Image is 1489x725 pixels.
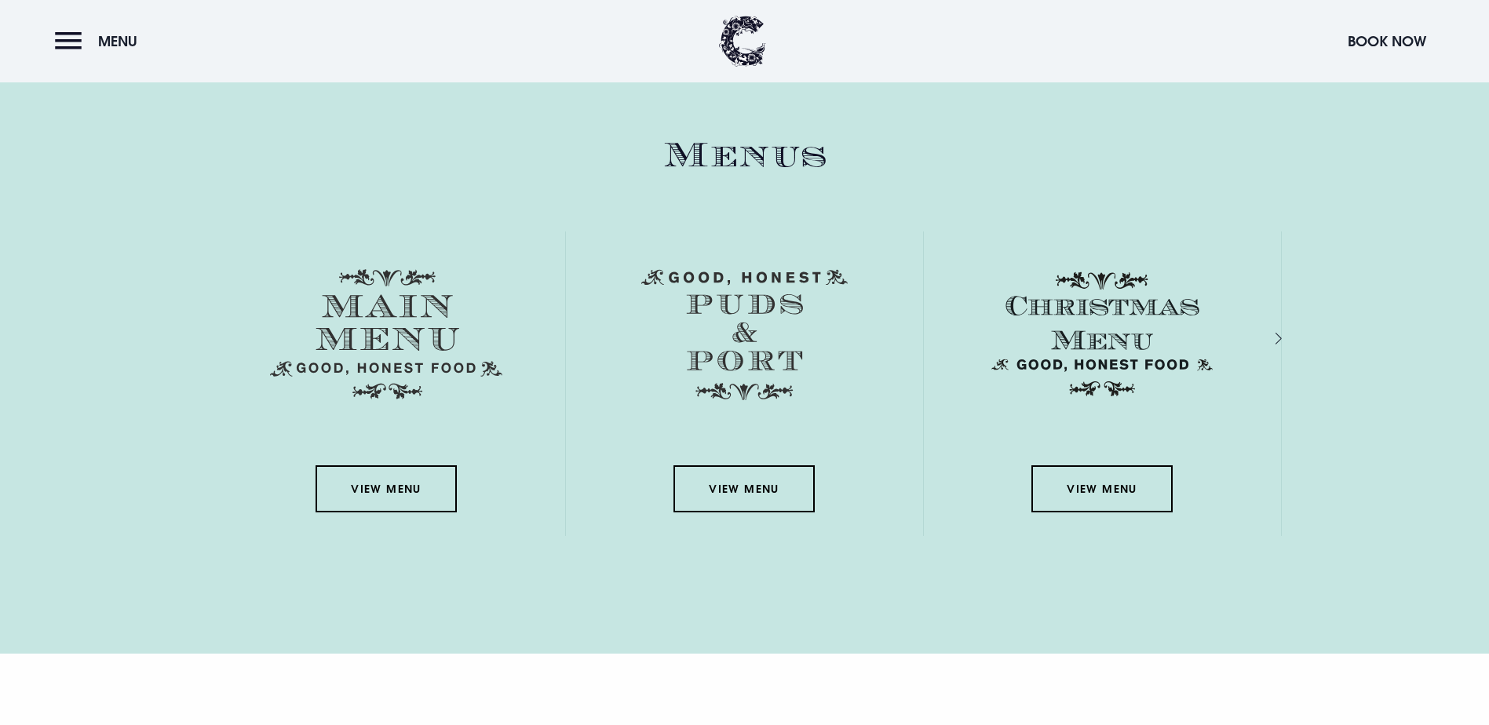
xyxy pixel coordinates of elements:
[270,269,502,399] img: Menu main menu
[719,16,766,67] img: Clandeboye Lodge
[986,269,1218,399] img: Christmas Menu SVG
[1254,327,1269,350] div: Next slide
[1031,465,1173,512] a: View Menu
[641,269,848,401] img: Menu puds and port
[1340,24,1434,58] button: Book Now
[98,32,137,50] span: Menu
[208,135,1282,177] h2: Menus
[673,465,815,512] a: View Menu
[316,465,457,512] a: View Menu
[55,24,145,58] button: Menu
